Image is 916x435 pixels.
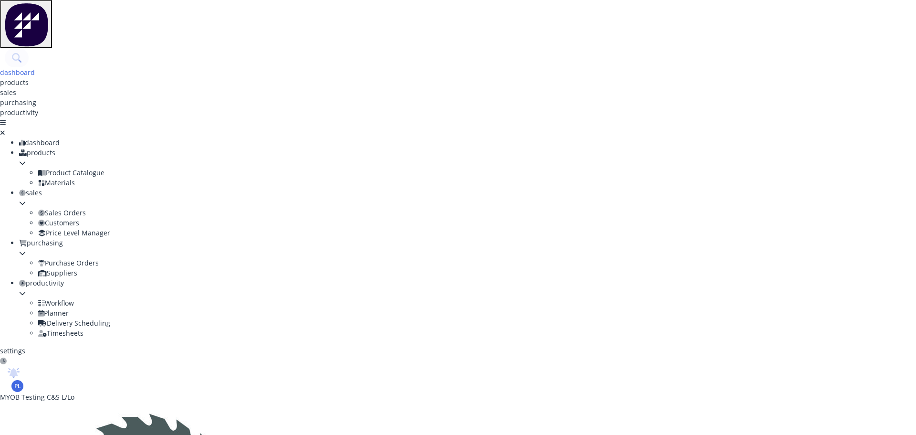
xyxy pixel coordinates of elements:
div: products [19,148,916,158]
div: Timesheets [38,328,916,338]
div: dashboard [19,138,916,148]
div: Product Catalogue [38,168,916,178]
div: Suppliers [38,268,916,278]
div: Materials [38,178,916,188]
img: Factory [4,1,48,47]
div: Planner [38,308,916,318]
div: Workflow [38,298,916,308]
div: Customers [38,218,916,228]
div: purchasing [19,238,916,248]
div: Purchase Orders [38,258,916,268]
div: productivity [19,278,916,288]
div: Price Level Manager [38,228,916,238]
div: Delivery Scheduling [38,318,916,328]
div: sales [19,188,916,198]
div: Sales Orders [38,208,916,218]
span: PL [14,382,21,391]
